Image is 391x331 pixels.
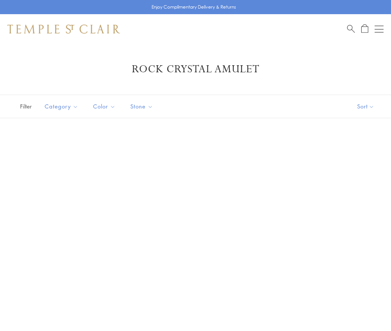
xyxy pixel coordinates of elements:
[39,98,84,115] button: Category
[127,102,159,111] span: Stone
[347,24,355,34] a: Search
[361,24,368,34] a: Open Shopping Bag
[340,95,391,118] button: Show sort by
[152,3,236,11] p: Enjoy Complimentary Delivery & Returns
[19,63,372,76] h1: Rock Crystal Amulet
[375,25,384,34] button: Open navigation
[7,25,120,34] img: Temple St. Clair
[89,102,121,111] span: Color
[125,98,159,115] button: Stone
[88,98,121,115] button: Color
[41,102,84,111] span: Category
